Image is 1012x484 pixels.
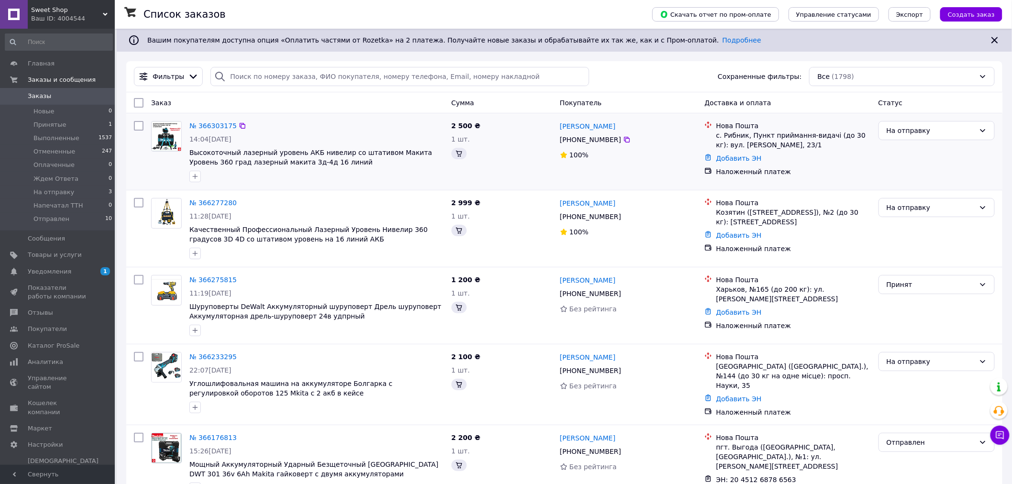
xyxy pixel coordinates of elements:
a: Мощный Аккумуляторный Ударный Безщеточный [GEOGRAPHIC_DATA] DWT 301 36v 6Ah Makita гайковерт с дв... [189,461,439,478]
span: Сохраненные фильтры: [718,72,802,81]
div: [PHONE_NUMBER] [558,133,623,146]
button: Экспорт [889,7,931,22]
a: Углошлифовальная машина на аккумуляторе Болгарка с регулировкой оборотов 125 Mkita c 2 акб в кейсе [189,380,393,397]
span: Создать заказ [948,11,995,18]
span: Отзывы [28,308,53,317]
span: Настройки [28,440,63,449]
span: 0 [109,201,112,210]
a: № 366277280 [189,199,237,207]
div: Наложенный платеж [716,244,870,253]
div: [PHONE_NUMBER] [558,287,623,300]
span: Маркет [28,424,52,433]
button: Управление статусами [789,7,879,22]
span: 1 шт. [451,289,470,297]
span: Принятые [33,121,66,129]
a: № 366275815 [189,276,237,284]
a: Фото товару [151,352,182,383]
div: Нова Пошта [716,275,870,285]
div: Наложенный платеж [716,321,870,330]
span: Скачать отчет по пром-оплате [660,10,771,19]
a: № 366233295 [189,353,237,361]
span: Аналитика [28,358,63,366]
a: Фото товару [151,198,182,229]
span: 1 200 ₴ [451,276,481,284]
span: 1 шт. [451,447,470,455]
span: Отправлен [33,215,69,223]
button: Создать заказ [940,7,1002,22]
span: 3 [109,188,112,197]
span: 1 [100,267,110,275]
span: Ждем Ответа [33,175,78,183]
span: Все [817,72,830,81]
span: Заказ [151,99,171,107]
div: пгт. Выгода ([GEOGRAPHIC_DATA], [GEOGRAPHIC_DATA].), №1: ул. [PERSON_NAME][STREET_ADDRESS] [716,442,870,471]
a: № 366176813 [189,434,237,441]
a: [PERSON_NAME] [560,433,616,443]
span: 22:07[DATE] [189,366,231,374]
span: Сумма [451,99,474,107]
span: [DEMOGRAPHIC_DATA] и счета [28,457,99,483]
span: 10 [105,215,112,223]
span: 247 [102,147,112,156]
div: Козятин ([STREET_ADDRESS]), №2 (до 30 кг): [STREET_ADDRESS] [716,208,870,227]
div: На отправку [887,125,975,136]
span: ЭН: 20 4512 6878 6563 [716,476,796,484]
span: 2 200 ₴ [451,434,481,441]
input: Поиск по номеру заказа, ФИО покупателя, номеру телефона, Email, номеру накладной [210,67,589,86]
span: Каталог ProSale [28,341,79,350]
span: Показатели работы компании [28,284,88,301]
div: На отправку [887,202,975,213]
img: Фото товару [152,352,181,382]
img: Фото товару [152,121,181,151]
a: Добавить ЭН [716,308,761,316]
span: Статус [879,99,903,107]
span: Управление сайтом [28,374,88,391]
span: Доставка и оплата [704,99,771,107]
span: Заказы и сообщения [28,76,96,84]
span: Без рейтинга [570,305,617,313]
span: 11:19[DATE] [189,289,231,297]
span: 0 [109,175,112,183]
button: Скачать отчет по пром-оплате [652,7,779,22]
input: Поиск [5,33,113,51]
span: Кошелек компании [28,399,88,416]
div: Ваш ID: 4004544 [31,14,115,23]
a: Добавить ЭН [716,395,761,403]
span: Качественный Профессиональный Лазерный Уровень Нивелир 360 градусов 3D 4D со штативом уровень на ... [189,226,428,243]
span: Без рейтинга [570,463,617,471]
span: Выполненные [33,134,79,143]
span: Сообщения [28,234,65,243]
img: Фото товару [152,433,181,463]
span: Фильтры [153,72,184,81]
img: Фото товару [152,279,181,302]
span: Отмененные [33,147,75,156]
img: Фото товару [155,198,178,228]
span: 1 [109,121,112,129]
span: Шуруповерты DeWalt Аккумуляторный шуруповерт Дрель шуруповерт Аккумуляторная дрель-шуруповерт 24в... [189,303,441,320]
a: [PERSON_NAME] [560,275,616,285]
a: [PERSON_NAME] [560,198,616,208]
span: Покупатель [560,99,602,107]
span: 2 999 ₴ [451,199,481,207]
span: 1 шт. [451,135,470,143]
span: Заказы [28,92,51,100]
a: Фото товару [151,275,182,306]
div: Нова Пошта [716,121,870,131]
div: Наложенный платеж [716,167,870,176]
button: Чат с покупателем [990,426,1010,445]
span: 14:04[DATE] [189,135,231,143]
div: Отправлен [887,437,975,448]
span: 0 [109,161,112,169]
a: Создать заказ [931,10,1002,18]
div: [PHONE_NUMBER] [558,364,623,377]
a: Высокоточный лазерный уровень АКБ нивелир со штативом Макита Уровень 360 град лазерный макита 3д-... [189,149,432,166]
h1: Список заказов [143,9,226,20]
span: Управление статусами [796,11,871,18]
span: 100% [570,151,589,159]
span: 2 500 ₴ [451,122,481,130]
div: с. Рибник, Пункт приймання-видачі (до 30 кг): вул. [PERSON_NAME], 23/1 [716,131,870,150]
div: [PHONE_NUMBER] [558,210,623,223]
span: 100% [570,228,589,236]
